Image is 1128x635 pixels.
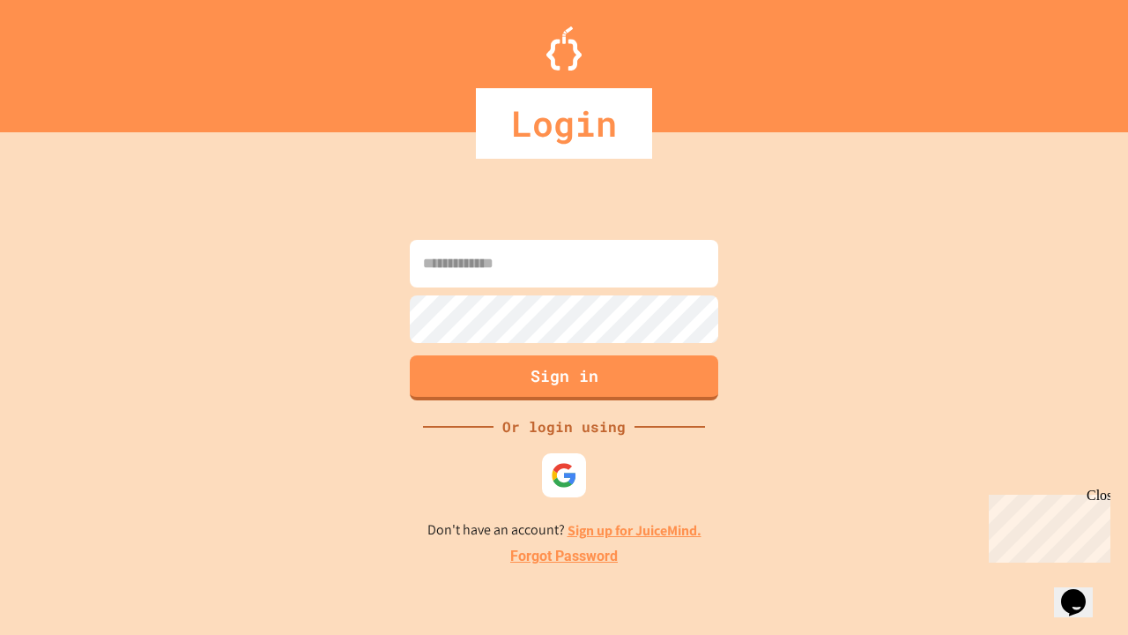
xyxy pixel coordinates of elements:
iframe: chat widget [1054,564,1110,617]
button: Sign in [410,355,718,400]
a: Sign up for JuiceMind. [568,521,701,540]
img: Logo.svg [546,26,582,71]
a: Forgot Password [510,546,618,567]
div: Chat with us now!Close [7,7,122,112]
div: Or login using [493,416,634,437]
div: Login [476,88,652,159]
img: google-icon.svg [551,462,577,489]
iframe: chat widget [982,488,1110,563]
p: Don't have an account? [427,519,701,542]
